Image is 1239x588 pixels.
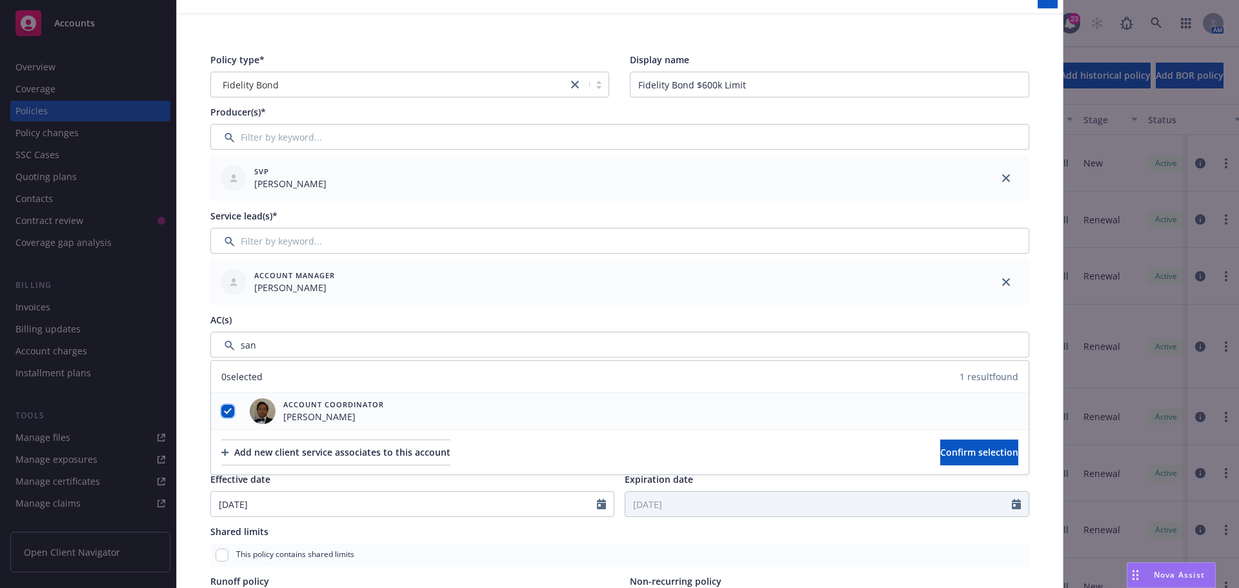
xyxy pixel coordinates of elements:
[210,575,269,587] span: Runoff policy
[254,166,327,177] span: SVP
[210,314,232,326] span: AC(s)
[1012,499,1021,509] svg: Calendar
[221,440,450,465] div: Add new client service associates to this account
[221,370,263,383] span: 0 selected
[597,499,606,509] svg: Calendar
[210,525,268,538] span: Shared limits
[940,440,1018,465] button: Confirm selection
[254,270,335,281] span: Account Manager
[210,54,265,66] span: Policy type*
[283,410,384,423] span: [PERSON_NAME]
[940,446,1018,458] span: Confirm selection
[567,77,583,92] a: close
[210,473,270,485] span: Effective date
[210,124,1029,150] input: Filter by keyword...
[998,170,1014,186] a: close
[210,332,1029,358] input: Filter by keyword...
[210,106,266,118] span: Producer(s)*
[625,492,1012,516] input: MM/DD/YYYY
[250,398,276,424] img: employee photo
[210,543,1029,567] div: This policy contains shared limits
[960,370,1018,383] span: 1 result found
[254,177,327,190] span: [PERSON_NAME]
[210,228,1029,254] input: Filter by keyword...
[1127,562,1216,588] button: Nova Assist
[210,210,277,222] span: Service lead(s)*
[254,281,335,294] span: [PERSON_NAME]
[1154,569,1205,580] span: Nova Assist
[998,274,1014,290] a: close
[1127,563,1143,587] div: Drag to move
[211,492,598,516] input: MM/DD/YYYY
[283,399,384,410] span: Account Coordinator
[630,54,689,66] span: Display name
[217,78,561,92] span: Fidelity Bond
[625,473,693,485] span: Expiration date
[630,575,721,587] span: Non-recurring policy
[221,440,450,465] button: Add new client service associates to this account
[223,78,279,92] span: Fidelity Bond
